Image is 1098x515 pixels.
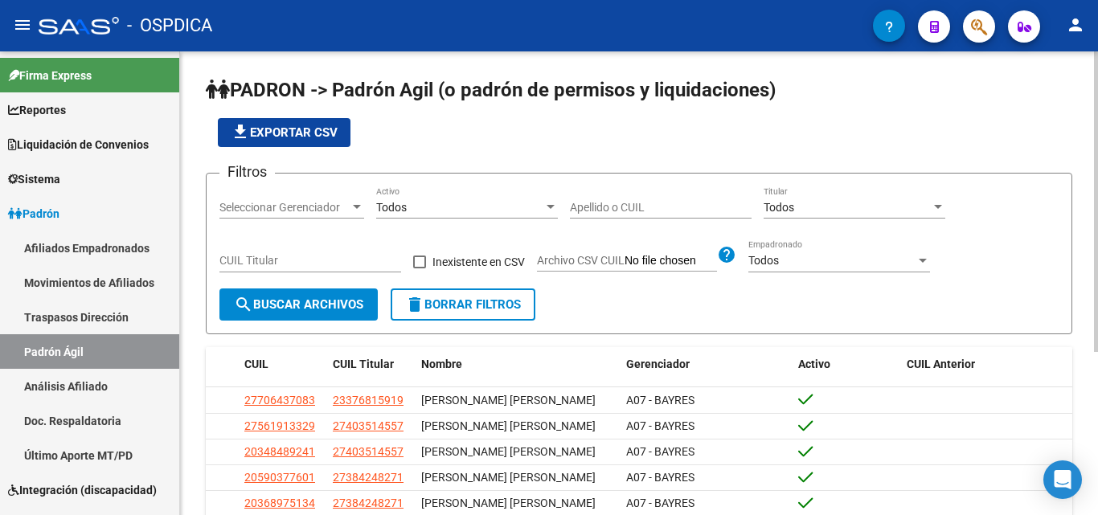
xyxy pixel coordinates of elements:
[8,205,59,223] span: Padrón
[415,347,620,382] datatable-header-cell: Nombre
[764,201,794,214] span: Todos
[620,347,793,382] datatable-header-cell: Gerenciador
[391,288,535,321] button: Borrar Filtros
[1043,460,1082,499] div: Open Intercom Messenger
[231,125,338,140] span: Exportar CSV
[717,245,736,264] mat-icon: help
[421,394,596,407] span: [PERSON_NAME] [PERSON_NAME]
[376,201,407,214] span: Todos
[13,15,32,35] mat-icon: menu
[238,347,326,382] datatable-header-cell: CUIL
[1066,15,1085,35] mat-icon: person
[421,497,596,509] span: [PERSON_NAME] [PERSON_NAME]
[626,471,694,484] span: A07 - BAYRES
[333,497,404,509] span: 27384248271
[244,358,268,370] span: CUIL
[405,295,424,314] mat-icon: delete
[421,471,596,484] span: [PERSON_NAME] [PERSON_NAME]
[907,358,975,370] span: CUIL Anterior
[127,8,212,43] span: - OSPDICA
[625,254,717,268] input: Archivo CSV CUIL
[234,297,363,312] span: Buscar Archivos
[626,445,694,458] span: A07 - BAYRES
[421,419,596,432] span: [PERSON_NAME] [PERSON_NAME]
[8,67,92,84] span: Firma Express
[421,358,462,370] span: Nombre
[219,288,378,321] button: Buscar Archivos
[244,497,315,509] span: 20368975134
[333,445,404,458] span: 27403514557
[8,136,149,153] span: Liquidación de Convenios
[626,358,690,370] span: Gerenciador
[405,297,521,312] span: Borrar Filtros
[900,347,1073,382] datatable-header-cell: CUIL Anterior
[626,394,694,407] span: A07 - BAYRES
[244,445,315,458] span: 20348489241
[218,118,350,147] button: Exportar CSV
[792,347,900,382] datatable-header-cell: Activo
[231,122,250,141] mat-icon: file_download
[626,419,694,432] span: A07 - BAYRES
[219,161,275,183] h3: Filtros
[326,347,415,382] datatable-header-cell: CUIL Titular
[537,254,625,267] span: Archivo CSV CUIL
[8,101,66,119] span: Reportes
[333,358,394,370] span: CUIL Titular
[798,358,830,370] span: Activo
[244,471,315,484] span: 20590377601
[219,201,350,215] span: Seleccionar Gerenciador
[8,481,157,499] span: Integración (discapacidad)
[244,419,315,432] span: 27561913329
[748,254,779,267] span: Todos
[333,471,404,484] span: 27384248271
[333,419,404,432] span: 27403514557
[206,79,776,101] span: PADRON -> Padrón Agil (o padrón de permisos y liquidaciones)
[234,295,253,314] mat-icon: search
[333,394,404,407] span: 23376815919
[244,394,315,407] span: 27706437083
[626,497,694,509] span: A07 - BAYRES
[8,170,60,188] span: Sistema
[432,252,525,272] span: Inexistente en CSV
[421,445,596,458] span: [PERSON_NAME] [PERSON_NAME]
